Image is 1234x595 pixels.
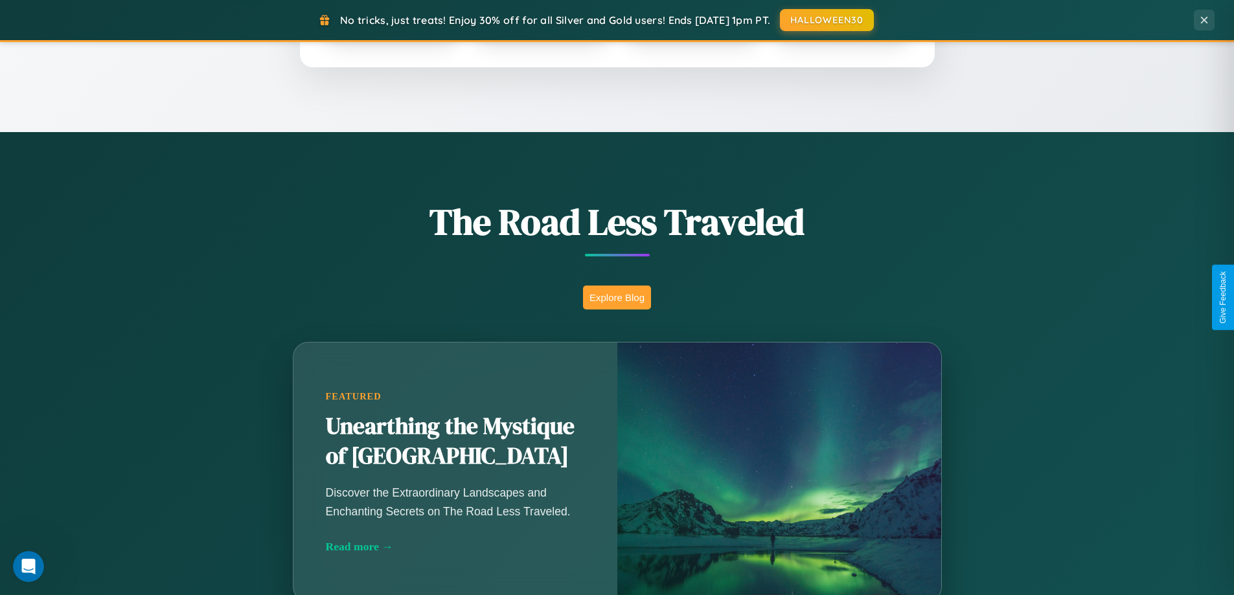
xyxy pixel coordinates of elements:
button: Explore Blog [583,286,651,309]
p: Discover the Extraordinary Landscapes and Enchanting Secrets on The Road Less Traveled. [326,484,585,520]
div: Read more → [326,540,585,554]
h1: The Road Less Traveled [229,197,1006,247]
div: Give Feedback [1218,271,1228,324]
div: Featured [326,391,585,402]
button: HALLOWEEN30 [780,9,874,31]
iframe: Intercom live chat [13,551,44,582]
h2: Unearthing the Mystique of [GEOGRAPHIC_DATA] [326,412,585,471]
span: No tricks, just treats! Enjoy 30% off for all Silver and Gold users! Ends [DATE] 1pm PT. [340,14,770,27]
